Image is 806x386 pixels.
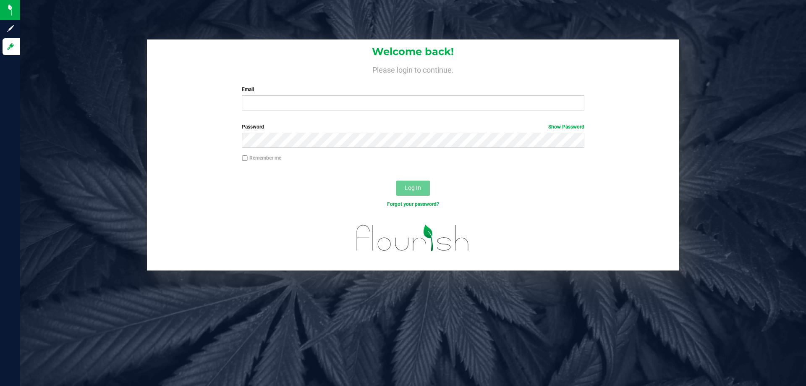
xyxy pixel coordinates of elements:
[346,217,479,260] img: flourish_logo.svg
[242,154,281,162] label: Remember me
[147,46,679,57] h1: Welcome back!
[405,184,421,191] span: Log In
[387,201,439,207] a: Forgot your password?
[242,86,584,93] label: Email
[6,42,15,51] inline-svg: Log in
[6,24,15,33] inline-svg: Sign up
[548,124,584,130] a: Show Password
[396,181,430,196] button: Log In
[242,124,264,130] span: Password
[147,64,679,74] h4: Please login to continue.
[242,155,248,161] input: Remember me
